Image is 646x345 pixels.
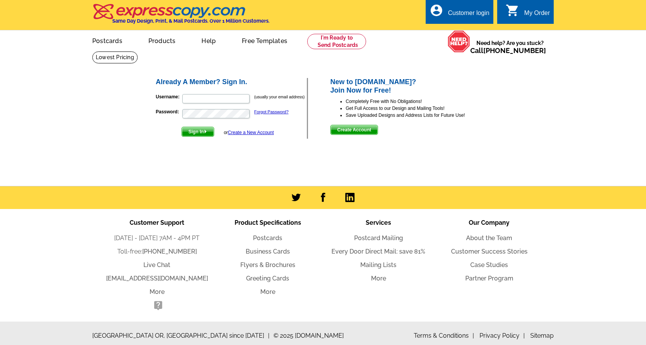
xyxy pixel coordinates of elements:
[102,234,212,243] li: [DATE] - [DATE] 7AM - 4PM PT
[470,261,508,269] a: Case Studies
[106,275,208,282] a: [EMAIL_ADDRESS][DOMAIN_NAME]
[430,3,443,17] i: account_circle
[448,10,489,20] div: Customer login
[330,125,378,135] button: Create Account
[182,127,214,136] span: Sign In
[136,31,188,49] a: Products
[204,130,207,133] img: button-next-arrow-white.png
[470,46,546,55] span: Call
[360,261,396,269] a: Mailing Lists
[253,234,282,242] a: Postcards
[506,8,550,18] a: shopping_cart My Order
[181,127,214,137] button: Sign In
[414,332,474,339] a: Terms & Conditions
[130,219,184,226] span: Customer Support
[142,248,197,255] a: [PHONE_NUMBER]
[346,98,491,105] li: Completely Free with No Obligations!
[112,18,270,24] h4: Same Day Design, Print, & Mail Postcards. Over 1 Million Customers.
[254,95,305,99] small: (usually your email address)
[156,108,181,115] label: Password:
[156,78,307,86] h2: Already A Member? Sign In.
[224,129,274,136] div: or
[346,112,491,119] li: Save Uploaded Designs and Address Lists for Future Use!
[470,39,550,55] span: Need help? Are you stuck?
[530,332,554,339] a: Sitemap
[466,234,512,242] a: About the Team
[235,219,301,226] span: Product Specifications
[156,93,181,100] label: Username:
[469,219,509,226] span: Our Company
[451,248,528,255] a: Customer Success Stories
[80,31,135,49] a: Postcards
[331,248,425,255] a: Every Door Direct Mail: save 81%
[150,288,165,295] a: More
[230,31,300,49] a: Free Templates
[228,130,274,135] a: Create a New Account
[273,331,344,340] span: © 2025 [DOMAIN_NAME]
[92,331,270,340] span: [GEOGRAPHIC_DATA] OR, [GEOGRAPHIC_DATA] since [DATE]
[366,219,391,226] span: Services
[346,105,491,112] li: Get Full Access to our Design and Mailing Tools!
[371,275,386,282] a: More
[189,31,228,49] a: Help
[524,10,550,20] div: My Order
[331,125,378,134] span: Create Account
[354,234,403,242] a: Postcard Mailing
[102,247,212,256] li: Toll-free:
[143,261,170,269] a: Live Chat
[448,30,470,53] img: help
[240,261,295,269] a: Flyers & Brochures
[260,288,275,295] a: More
[246,248,290,255] a: Business Cards
[246,275,289,282] a: Greeting Cards
[465,275,513,282] a: Partner Program
[92,9,270,24] a: Same Day Design, Print, & Mail Postcards. Over 1 Million Customers.
[480,332,525,339] a: Privacy Policy
[506,3,519,17] i: shopping_cart
[330,78,491,95] h2: New to [DOMAIN_NAME]? Join Now for Free!
[430,8,489,18] a: account_circle Customer login
[483,46,546,55] a: [PHONE_NUMBER]
[254,109,288,114] a: Forgot Password?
